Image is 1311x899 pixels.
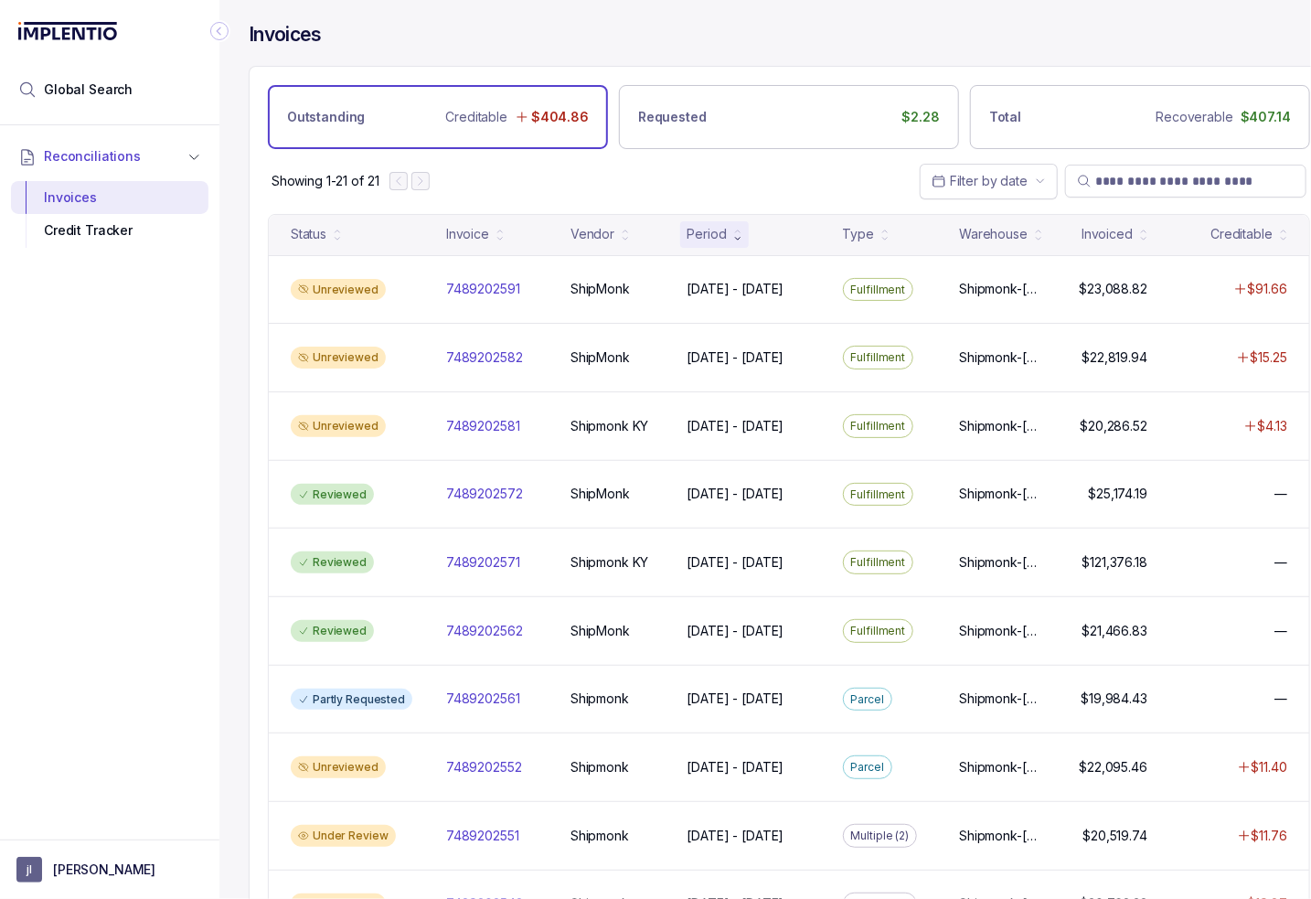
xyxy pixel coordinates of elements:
[570,758,629,776] p: Shipmonk
[1079,280,1147,298] p: $23,088.82
[1210,225,1273,243] div: Creditable
[851,348,906,367] p: Fulfillment
[446,758,522,776] p: 7489202552
[687,348,784,367] p: [DATE] - [DATE]
[950,173,1028,188] span: Filter by date
[959,280,1039,298] p: Shipmonk-[US_STATE], Shipmonk-[US_STATE], Shipmonk-[US_STATE]
[1079,758,1147,776] p: $22,095.46
[1082,827,1147,845] p: $20,519.74
[570,417,648,435] p: Shipmonk KY
[851,827,910,845] p: Multiple (2)
[446,417,520,435] p: 7489202581
[1241,108,1291,126] p: $407.14
[570,553,648,572] p: Shipmonk KY
[1274,622,1287,640] p: —
[445,108,507,126] p: Creditable
[638,108,707,126] p: Requested
[959,348,1039,367] p: Shipmonk-[US_STATE], Shipmonk-[US_STATE], Shipmonk-[US_STATE]
[851,690,884,709] p: Parcel
[687,225,727,243] div: Period
[16,857,203,883] button: User initials[PERSON_NAME]
[1251,348,1287,367] p: $15.25
[291,347,386,369] div: Unreviewed
[291,225,326,243] div: Status
[1156,108,1233,126] p: Recoverable
[53,861,155,879] p: [PERSON_NAME]
[446,485,523,503] p: 7489202572
[843,225,874,243] div: Type
[531,108,589,126] p: $404.86
[851,758,884,776] p: Parcel
[687,417,784,435] p: [DATE] - [DATE]
[1082,622,1147,640] p: $21,466.83
[687,553,784,572] p: [DATE] - [DATE]
[291,415,386,437] div: Unreviewed
[687,280,784,298] p: [DATE] - [DATE]
[1252,758,1287,776] p: $11.40
[989,108,1021,126] p: Total
[1080,417,1147,435] p: $20,286.52
[287,108,365,126] p: Outstanding
[959,553,1039,572] p: Shipmonk-[US_STATE], Shipmonk-[US_STATE], Shipmonk-[US_STATE]
[851,553,906,572] p: Fulfillment
[44,80,133,99] span: Global Search
[249,22,322,48] h4: Invoices
[291,279,386,301] div: Unreviewed
[11,177,208,252] div: Reconciliations
[959,827,1039,845] p: Shipmonk-[US_STATE], Shipmonk-[US_STATE], Shipmonk-[US_STATE]
[291,825,396,847] div: Under Review
[687,758,784,776] p: [DATE] - [DATE]
[570,280,630,298] p: ShipMonk
[959,758,1039,776] p: Shipmonk-[US_STATE], Shipmonk-[US_STATE], Shipmonk-[US_STATE]
[272,172,378,190] div: Remaining page entries
[26,214,194,247] div: Credit Tracker
[570,348,630,367] p: ShipMonk
[687,622,784,640] p: [DATE] - [DATE]
[851,417,906,435] p: Fulfillment
[570,690,629,708] p: Shipmonk
[1081,690,1147,708] p: $19,984.43
[1274,553,1287,572] p: —
[446,225,489,243] div: Invoice
[687,827,784,845] p: [DATE] - [DATE]
[570,485,630,503] p: ShipMonk
[1082,225,1133,243] div: Invoiced
[446,690,520,708] p: 7489202561
[1252,827,1287,845] p: $11.76
[11,136,208,177] button: Reconciliations
[920,164,1058,198] button: Date Range Picker
[851,622,906,640] p: Fulfillment
[44,147,141,166] span: Reconciliations
[851,486,906,504] p: Fulfillment
[291,689,412,711] div: Partly Requested
[446,280,520,298] p: 7489202591
[272,172,378,190] p: Showing 1-21 of 21
[446,553,520,572] p: 7489202571
[446,622,523,640] p: 7489202562
[208,20,230,42] div: Collapse Icon
[959,690,1039,708] p: Shipmonk-[US_STATE], Shipmonk-[US_STATE], Shipmonk-[US_STATE]
[16,857,42,883] span: User initials
[570,827,629,845] p: Shipmonk
[932,172,1028,190] search: Date Range Picker
[851,281,906,299] p: Fulfillment
[1274,690,1287,708] p: —
[959,417,1039,435] p: Shipmonk-[US_STATE], Shipmonk-[US_STATE], Shipmonk-[US_STATE]
[1274,485,1287,503] p: —
[26,181,194,214] div: Invoices
[1082,348,1147,367] p: $22,819.94
[291,484,374,506] div: Reviewed
[1082,553,1147,572] p: $121,376.18
[687,485,784,503] p: [DATE] - [DATE]
[570,622,630,640] p: ShipMonk
[446,827,519,845] p: 7489202551
[959,622,1039,640] p: Shipmonk-[US_STATE], Shipmonk-[US_STATE], Shipmonk-[US_STATE]
[1248,280,1287,298] p: $91.66
[959,225,1028,243] div: Warehouse
[959,485,1039,503] p: Shipmonk-[US_STATE], Shipmonk-[US_STATE], Shipmonk-[US_STATE]
[446,348,523,367] p: 7489202582
[902,108,940,126] p: $2.28
[1088,485,1147,503] p: $25,174.19
[291,551,374,573] div: Reviewed
[687,690,784,708] p: [DATE] - [DATE]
